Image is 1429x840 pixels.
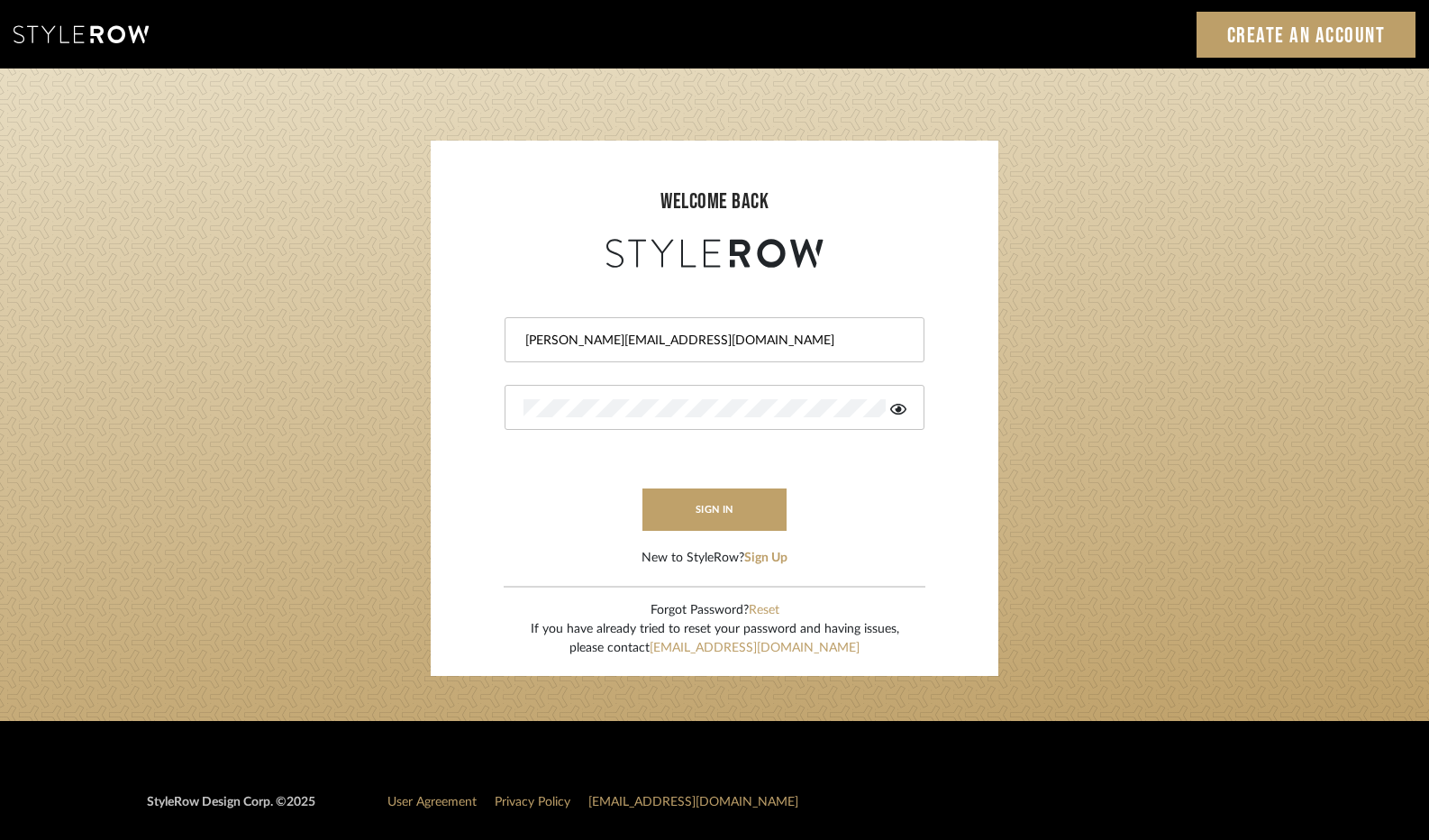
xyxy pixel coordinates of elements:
[1197,12,1416,58] a: Create an Account
[495,796,570,808] a: Privacy Policy
[523,332,901,350] input: Email Address
[531,620,899,658] div: If you have already tried to reset your password and having issues, please contact
[642,549,787,568] div: New to StyleRow?
[650,642,860,654] a: [EMAIL_ADDRESS][DOMAIN_NAME]
[744,549,787,568] button: Sign Up
[588,796,798,808] a: [EMAIL_ADDRESS][DOMAIN_NAME]
[531,601,899,620] div: Forgot Password?
[749,601,779,620] button: Reset
[642,488,787,531] button: sign in
[449,186,980,218] div: welcome back
[147,793,315,826] div: StyleRow Design Corp. ©2025
[387,796,477,808] a: User Agreement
